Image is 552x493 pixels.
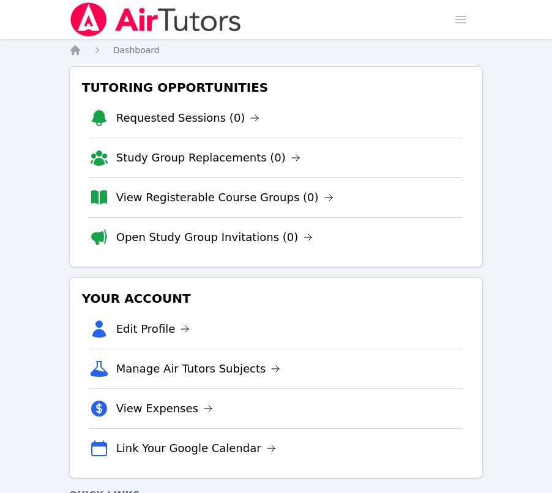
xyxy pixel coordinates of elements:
[116,189,334,206] a: View Registerable Course Groups (0)
[69,44,483,56] nav: Breadcrumb
[116,229,313,246] a: Open Study Group Invitations (0)
[80,76,473,98] h3: Tutoring Opportunities
[116,109,260,127] a: Requested Sessions (0)
[116,149,300,166] a: Study Group Replacements (0)
[116,400,213,417] a: View Expenses
[116,440,276,457] a: Link Your Google Calendar
[116,360,281,377] a: Manage Air Tutors Subjects
[113,44,160,56] a: Dashboard
[69,2,242,37] img: Air Tutors
[80,287,473,310] h3: Your Account
[116,321,190,338] a: Edit Profile
[113,45,160,55] span: Dashboard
